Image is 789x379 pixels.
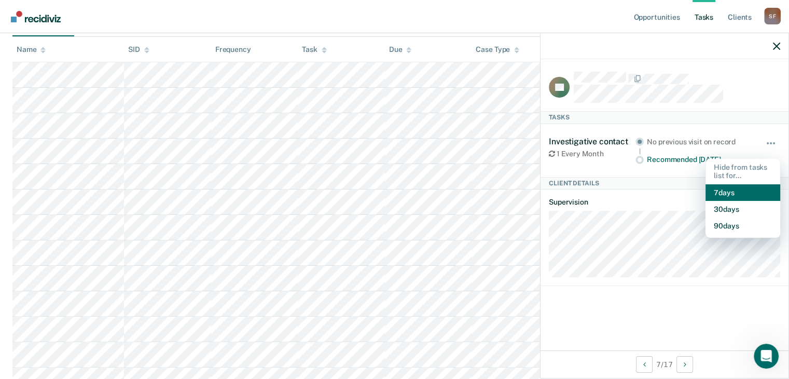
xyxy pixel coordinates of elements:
div: Frequency [215,45,251,54]
dt: Supervision [549,198,780,207]
div: 1 Every Month [549,150,635,158]
div: Hide from tasks list for... [705,159,780,185]
div: S F [764,8,781,24]
button: 30 days [705,201,780,218]
div: Client Details [541,177,788,189]
div: SID [128,45,149,54]
div: Case Type [476,45,519,54]
div: Investigative contact [549,137,635,146]
iframe: Intercom live chat [754,344,779,369]
button: Profile dropdown button [764,8,781,24]
div: Due [389,45,412,54]
button: Previous Client [636,356,653,373]
div: Recommended [DATE] [647,155,751,164]
div: Tasks [541,111,788,124]
button: 90 days [705,218,780,234]
div: Name [17,45,46,54]
div: No previous visit on record [647,138,751,146]
button: 7 days [705,184,780,201]
button: Next Client [676,356,693,373]
div: 7 / 17 [541,350,788,378]
div: Task [302,45,326,54]
img: Recidiviz [11,11,61,22]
